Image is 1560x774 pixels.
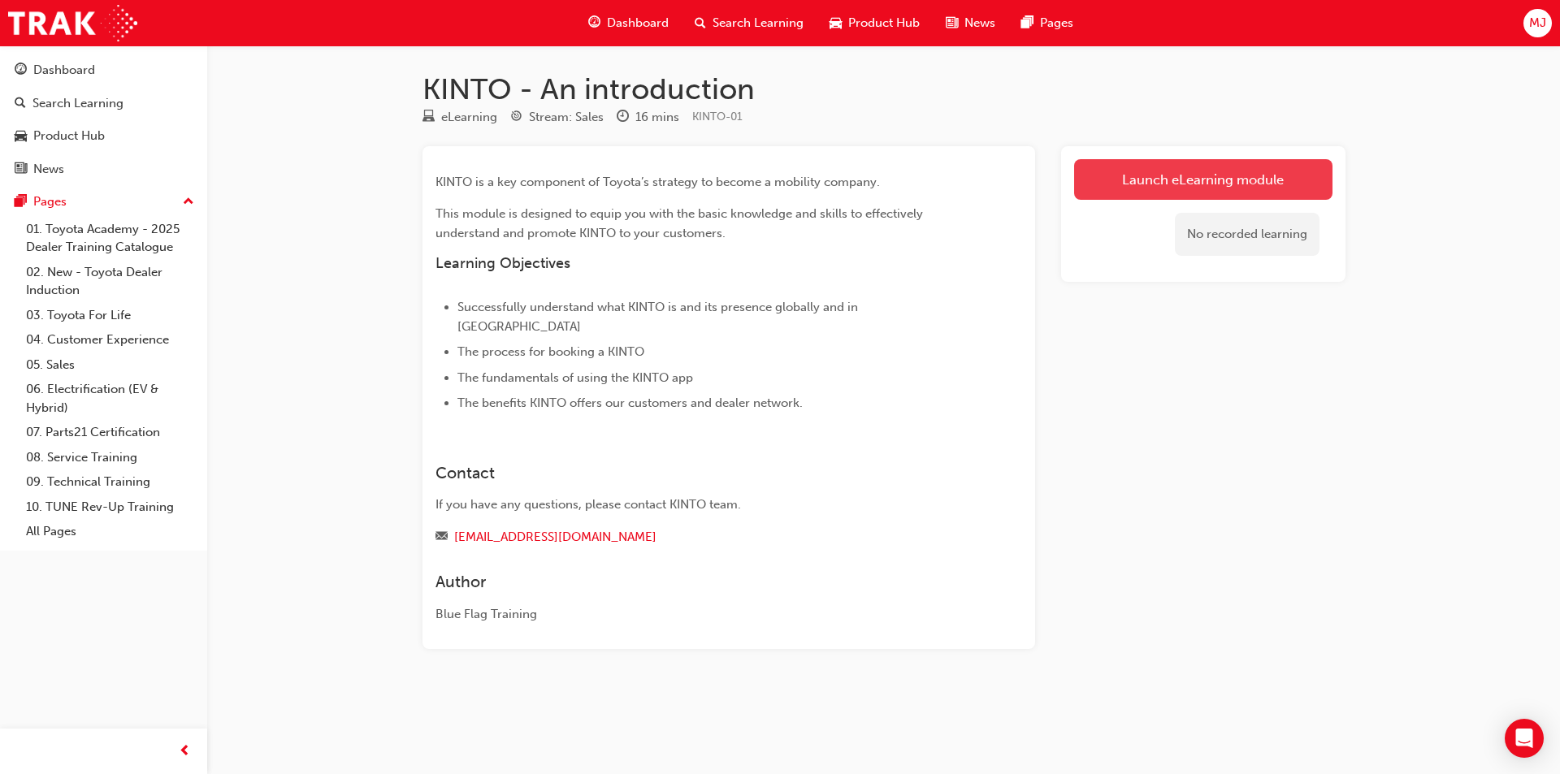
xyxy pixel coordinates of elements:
span: clock-icon [617,110,629,125]
span: search-icon [695,13,706,33]
h3: Contact [435,464,964,482]
a: All Pages [19,519,201,544]
span: Product Hub [848,14,920,32]
div: Product Hub [33,127,105,145]
span: car-icon [830,13,842,33]
span: guage-icon [15,63,27,78]
div: Search Learning [32,94,123,113]
div: Type [422,107,497,128]
a: 10. TUNE Rev-Up Training [19,495,201,520]
a: 08. Service Training [19,445,201,470]
a: search-iconSearch Learning [682,6,817,40]
span: KINTO is a key component of Toyota’s strategy to become a mobility company. [435,175,880,189]
div: No recorded learning [1175,213,1319,256]
span: News [964,14,995,32]
span: Learning resource code [692,110,743,123]
div: Dashboard [33,61,95,80]
div: eLearning [441,108,497,127]
span: The process for booking a KINTO [457,344,644,359]
a: news-iconNews [933,6,1008,40]
a: 06. Electrification (EV & Hybrid) [19,377,201,420]
a: Product Hub [6,121,201,151]
div: Stream: Sales [529,108,604,127]
span: email-icon [435,530,448,545]
span: MJ [1529,14,1546,32]
a: Dashboard [6,55,201,85]
button: Pages [6,187,201,217]
div: 16 mins [635,108,679,127]
a: 09. Technical Training [19,469,201,495]
a: 07. Parts21 Certification [19,420,201,445]
a: 03. Toyota For Life [19,303,201,328]
a: 05. Sales [19,352,201,378]
h3: Author [435,573,964,591]
span: search-icon [15,97,26,111]
span: The fundamentals of using the KINTO app [457,370,693,385]
div: News [33,160,64,179]
a: 04. Customer Experience [19,327,201,352]
a: News [6,154,201,184]
button: DashboardSearch LearningProduct HubNews [6,52,201,187]
span: news-icon [15,162,27,177]
span: news-icon [946,13,958,33]
a: 01. Toyota Academy - 2025 Dealer Training Catalogue [19,217,201,260]
span: The benefits KINTO offers our customers and dealer network. [457,396,803,410]
div: Open Intercom Messenger [1505,719,1544,758]
span: pages-icon [1021,13,1033,33]
a: [EMAIL_ADDRESS][DOMAIN_NAME] [454,530,656,544]
span: guage-icon [588,13,600,33]
span: prev-icon [179,742,191,762]
img: Trak [8,5,137,41]
span: up-icon [183,192,194,213]
span: Search Learning [713,14,804,32]
div: Email [435,527,964,547]
span: learningResourceType_ELEARNING-icon [422,110,435,125]
div: Stream [510,107,604,128]
span: Pages [1040,14,1073,32]
span: car-icon [15,129,27,144]
a: pages-iconPages [1008,6,1086,40]
a: Launch eLearning module [1074,159,1332,200]
div: Pages [33,192,67,211]
h1: KINTO - An introduction [422,71,1345,107]
span: Successfully understand what KINTO is and its presence globally and in [GEOGRAPHIC_DATA] [457,300,861,334]
a: 02. New - Toyota Dealer Induction [19,260,201,303]
a: Search Learning [6,89,201,119]
button: MJ [1523,9,1552,37]
span: target-icon [510,110,522,125]
div: Duration [617,107,679,128]
span: pages-icon [15,195,27,210]
span: This module is designed to equip you with the basic knowledge and skills to effectively understan... [435,206,926,240]
div: Blue Flag Training [435,605,964,624]
a: guage-iconDashboard [575,6,682,40]
a: car-iconProduct Hub [817,6,933,40]
div: If you have any questions, please contact KINTO team. [435,495,964,514]
span: Learning Objectives [435,254,570,272]
span: Dashboard [607,14,669,32]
